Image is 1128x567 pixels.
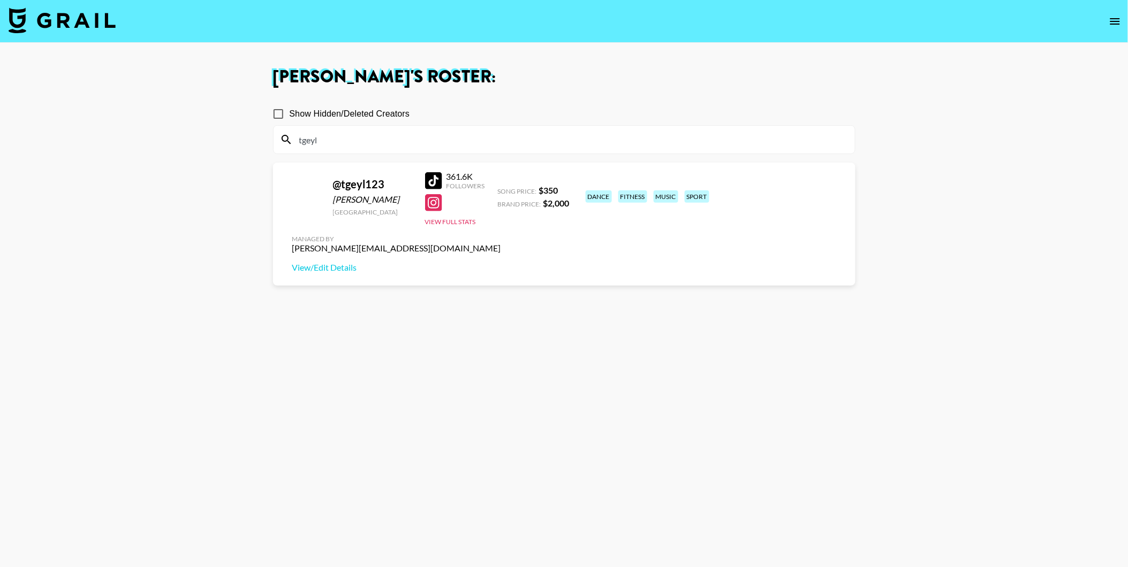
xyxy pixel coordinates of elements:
[333,178,412,191] div: @ tgeyl123
[333,194,412,205] div: [PERSON_NAME]
[654,190,678,203] div: music
[292,262,501,273] a: View/Edit Details
[685,190,709,203] div: sport
[446,171,485,182] div: 361.6K
[586,190,612,203] div: dance
[498,187,537,195] span: Song Price:
[292,243,501,254] div: [PERSON_NAME][EMAIL_ADDRESS][DOMAIN_NAME]
[1104,11,1126,32] button: open drawer
[498,200,541,208] span: Brand Price:
[9,7,116,33] img: Grail Talent
[293,131,849,148] input: Search by User Name
[618,190,647,203] div: fitness
[273,68,856,86] h1: [PERSON_NAME] 's Roster:
[543,198,570,208] strong: $ 2,000
[290,108,410,120] span: Show Hidden/Deleted Creators
[446,182,485,190] div: Followers
[539,185,558,195] strong: $ 350
[292,235,501,243] div: Managed By
[425,218,476,226] button: View Full Stats
[333,208,412,216] div: [GEOGRAPHIC_DATA]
